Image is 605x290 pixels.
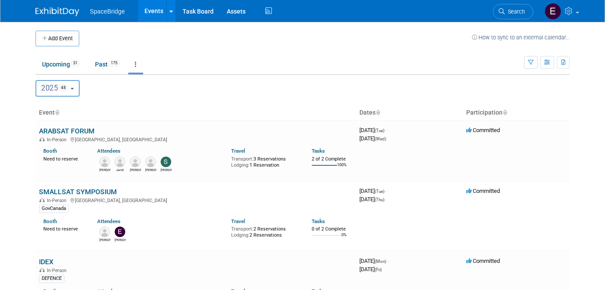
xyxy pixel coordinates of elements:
div: Stella Gelerman [161,167,172,172]
span: SpaceBridge [90,8,125,15]
div: DEFENCE [39,275,64,283]
a: Tasks [312,148,325,154]
span: Committed [466,258,500,264]
div: Jamil Joseph [115,167,126,172]
div: [GEOGRAPHIC_DATA], [GEOGRAPHIC_DATA] [39,196,352,203]
img: Elizabeth Gelerman [115,227,125,237]
span: 31 [70,60,80,66]
span: [DATE] [359,127,387,133]
span: (Fri) [375,267,382,272]
span: (Thu) [375,197,384,202]
a: ARABSAT FORUM [39,127,95,135]
div: Need to reserve [43,154,84,162]
span: (Mon) [375,259,386,264]
a: Tasks [312,218,325,224]
span: - [386,127,387,133]
span: [DATE] [359,188,387,194]
span: - [387,258,389,264]
div: 2 Reservations 2 Reservations [231,224,299,238]
img: In-Person Event [39,137,45,141]
img: Elizabeth Gelerman [545,3,561,20]
span: Lodging: [231,162,250,168]
div: Nick Muttai [145,167,156,172]
th: Event [35,105,356,120]
span: Lodging: [231,232,250,238]
a: IDEX [39,258,53,266]
span: (Wed) [375,136,386,141]
span: Transport: [231,156,253,162]
div: David Gelerman [99,167,110,172]
button: Add Event [35,31,79,46]
a: Travel [231,148,245,154]
th: Participation [463,105,570,120]
a: Sort by Participation Type [503,109,507,116]
div: 3 Reservations 1 Reservation [231,154,299,168]
img: ExhibitDay [35,7,79,16]
span: [DATE] [359,196,384,203]
div: Elizabeth Gelerman [115,237,126,242]
span: 48 [58,84,68,91]
a: Sort by Start Date [376,109,380,116]
a: Booth [43,148,57,154]
span: Search [505,8,525,15]
a: Travel [231,218,245,224]
span: Committed [466,127,500,133]
td: 100% [337,163,347,175]
th: Dates [356,105,463,120]
a: Attendees [97,148,120,154]
span: In-Person [47,268,69,273]
a: Sort by Event Name [55,109,59,116]
span: (Tue) [375,128,384,133]
a: Search [493,4,533,19]
img: Stella Gelerman [161,157,171,167]
a: Past175 [88,56,127,73]
img: Amir Kashani [99,227,110,237]
span: In-Person [47,198,69,203]
span: (Tue) [375,189,384,194]
div: Amir Kashani [99,237,110,242]
a: Booth [43,218,57,224]
img: In-Person Event [39,268,45,272]
td: 0% [341,233,347,245]
div: 0 of 2 Complete [312,226,352,232]
a: Upcoming31 [35,56,87,73]
a: How to sync to an external calendar... [472,34,570,41]
div: Need to reserve [43,224,84,232]
img: Jamil Joseph [115,157,125,167]
div: [GEOGRAPHIC_DATA], [GEOGRAPHIC_DATA] [39,136,352,143]
img: In-Person Event [39,198,45,202]
span: [DATE] [359,266,382,273]
a: SMALLSAT SYMPOSIUM [39,188,117,196]
img: Nick Muttai [145,157,156,167]
div: 2 of 2 Complete [312,156,352,162]
img: Mike Di Paolo [130,157,141,167]
span: Committed [466,188,500,194]
div: Mike Di Paolo [130,167,141,172]
span: In-Person [47,137,69,143]
span: 175 [108,60,120,66]
img: David Gelerman [99,157,110,167]
span: Transport: [231,226,253,232]
div: GovCanada [39,205,69,213]
span: - [386,188,387,194]
span: 2025 [41,84,68,92]
button: 202548 [35,80,80,97]
span: [DATE] [359,258,389,264]
a: Attendees [97,218,120,224]
span: [DATE] [359,135,386,142]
